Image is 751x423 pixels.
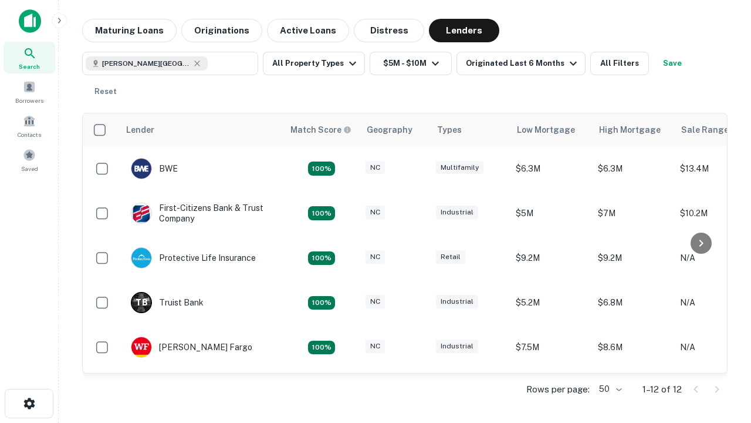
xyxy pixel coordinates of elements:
th: High Mortgage [592,113,674,146]
td: $8.8M [592,370,674,414]
p: 1–12 of 12 [642,382,682,397]
div: Matching Properties: 2, hasApolloMatch: undefined [308,251,335,266]
a: Contacts [4,110,55,142]
div: Matching Properties: 2, hasApolloMatch: undefined [308,341,335,355]
div: High Mortgage [599,123,661,137]
span: Search [19,62,40,71]
button: $5M - $10M [370,52,452,75]
div: Matching Properties: 3, hasApolloMatch: undefined [308,296,335,310]
button: Reset [87,80,124,103]
td: $8.6M [592,325,674,370]
img: picture [131,337,151,357]
button: Lenders [429,19,499,42]
button: Originations [181,19,262,42]
th: Types [430,113,510,146]
td: $8.8M [510,370,592,414]
button: All Property Types [263,52,365,75]
div: Industrial [436,340,478,353]
div: Matching Properties: 2, hasApolloMatch: undefined [308,206,335,220]
div: Retail [436,250,465,264]
iframe: Chat Widget [692,329,751,385]
button: Distress [354,19,424,42]
div: NC [366,206,385,219]
h6: Match Score [290,123,349,136]
td: $9.2M [510,236,592,280]
div: Matching Properties: 2, hasApolloMatch: undefined [308,162,335,176]
div: Originated Last 6 Months [466,56,580,70]
div: Capitalize uses an advanced AI algorithm to match your search with the best lender. The match sco... [290,123,351,136]
div: First-citizens Bank & Trust Company [131,203,272,224]
span: Borrowers [15,96,43,105]
p: Rows per page: [526,382,590,397]
td: $5.2M [510,280,592,325]
th: Geography [360,113,430,146]
div: Geography [367,123,412,137]
span: Saved [21,164,38,173]
td: $7.5M [510,325,592,370]
div: Industrial [436,295,478,308]
div: Sale Range [681,123,729,137]
a: Saved [4,144,55,176]
div: [PERSON_NAME] Fargo [131,337,252,358]
img: picture [131,203,151,223]
div: Protective Life Insurance [131,247,256,268]
span: [PERSON_NAME][GEOGRAPHIC_DATA], [GEOGRAPHIC_DATA] [102,58,190,69]
div: Low Mortgage [517,123,575,137]
span: Contacts [18,130,41,139]
th: Lender [119,113,283,146]
div: BWE [131,158,178,179]
button: All Filters [590,52,649,75]
td: $6.3M [592,146,674,191]
div: Multifamily [436,161,483,174]
button: Save your search to get updates of matches that match your search criteria. [654,52,691,75]
div: Lender [126,123,154,137]
td: $9.2M [592,236,674,280]
a: Borrowers [4,76,55,108]
div: NC [366,161,385,174]
a: Search [4,42,55,73]
div: NC [366,340,385,353]
td: $6.8M [592,280,674,325]
div: Types [437,123,462,137]
th: Low Mortgage [510,113,592,146]
img: capitalize-icon.png [19,9,41,33]
th: Capitalize uses an advanced AI algorithm to match your search with the best lender. The match sco... [283,113,360,146]
div: Industrial [436,206,478,219]
img: picture [131,159,151,179]
p: T B [136,297,147,309]
button: Active Loans [267,19,349,42]
td: $6.3M [510,146,592,191]
div: Truist Bank [131,292,204,313]
div: 50 [594,381,624,398]
button: Maturing Loans [82,19,177,42]
div: NC [366,295,385,308]
img: picture [131,248,151,268]
button: Originated Last 6 Months [456,52,586,75]
div: NC [366,250,385,264]
td: $5M [510,191,592,236]
td: $7M [592,191,674,236]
